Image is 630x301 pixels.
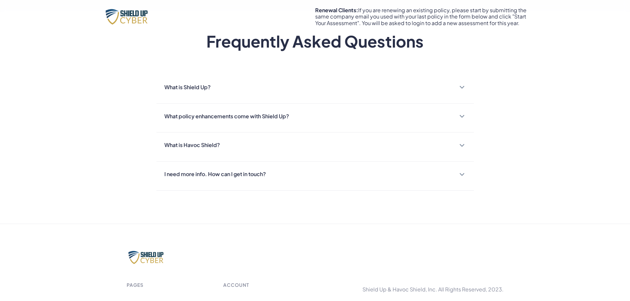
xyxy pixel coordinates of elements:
[223,281,249,289] div: account
[459,144,465,147] img: Down FAQ Arrow
[164,112,289,121] div: What policy enhancements come with Shield Up?
[315,7,358,14] strong: Renewal Clients:
[459,115,465,118] img: Down FAQ Arrow
[104,7,153,26] img: Shield Up Cyber Logo
[127,281,144,289] div: pages
[164,169,266,179] div: I need more info. How can I get in touch?
[459,173,465,176] img: Down FAQ Arrow
[459,86,465,89] img: Down FAQ Arrow
[362,286,504,292] div: Shield Up & Havoc Shield, Inc. All Rights Reserved, 2023.
[206,32,424,51] h2: Frequently Asked Questions
[164,140,220,150] div: What is Havoc Shield?
[127,249,168,265] img: Brand
[315,7,527,26] div: If you are renewing an existing policy, please start by submitting the same company email you use...
[164,83,211,92] div: What is Shield Up?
